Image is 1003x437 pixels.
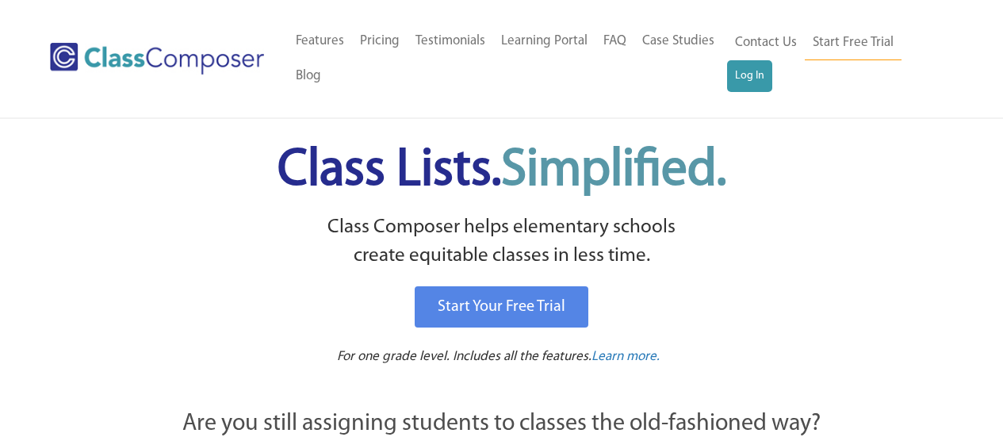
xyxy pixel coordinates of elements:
[278,145,726,197] span: Class Lists.
[50,43,264,75] img: Class Composer
[337,350,591,363] span: For one grade level. Includes all the features.
[727,25,805,60] a: Contact Us
[95,213,909,271] p: Class Composer helps elementary schools create equitable classes in less time.
[493,24,595,59] a: Learning Portal
[805,25,902,61] a: Start Free Trial
[408,24,493,59] a: Testimonials
[595,24,634,59] a: FAQ
[288,59,329,94] a: Blog
[288,24,352,59] a: Features
[727,60,772,92] a: Log In
[591,350,660,363] span: Learn more.
[634,24,722,59] a: Case Studies
[288,24,727,94] nav: Header Menu
[501,145,726,197] span: Simplified.
[415,286,588,328] a: Start Your Free Trial
[438,299,565,315] span: Start Your Free Trial
[352,24,408,59] a: Pricing
[727,25,941,92] nav: Header Menu
[591,347,660,367] a: Learn more.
